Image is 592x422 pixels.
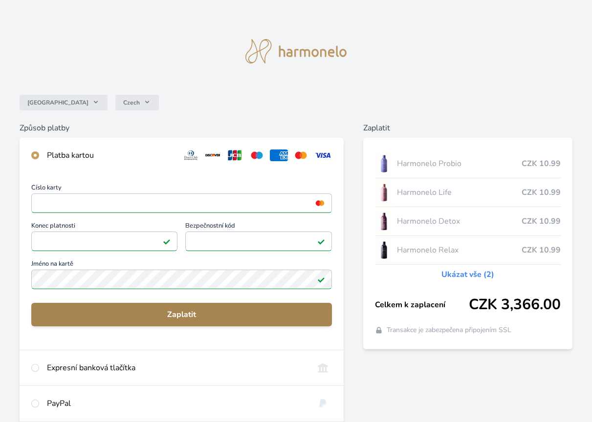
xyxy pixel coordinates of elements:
img: paypal.svg [314,398,332,409]
span: Harmonelo Life [397,187,522,198]
span: Číslo karty [31,185,332,193]
span: CZK 10.99 [522,187,561,198]
img: mc.svg [292,149,310,161]
h6: Způsob platby [20,122,344,134]
img: onlineBanking_CZ.svg [314,362,332,374]
img: Platné pole [317,237,325,245]
img: CLEAN_LIFE_se_stinem_x-lo.jpg [375,180,394,205]
iframe: Iframe pro číslo karty [36,196,328,210]
input: Jméno na kartěPlatné pole [31,270,332,289]
img: diners.svg [182,149,200,161]
span: Harmonelo Probio [397,158,522,169]
iframe: Iframe pro bezpečnostní kód [190,234,327,248]
span: CZK 10.99 [522,158,561,169]
img: CLEAN_PROBIO_se_stinem_x-lo.jpg [375,151,394,176]
img: Platné pole [163,237,171,245]
span: Jméno na kartě [31,261,332,270]
span: [GEOGRAPHIC_DATA] [27,99,88,106]
iframe: Iframe pro datum vypršení platnosti [36,234,173,248]
img: visa.svg [314,149,332,161]
div: Expresní banková tlačítka [47,362,306,374]
span: CZK 3,366.00 [469,296,561,314]
button: [GEOGRAPHIC_DATA] [20,95,108,110]
h6: Zaplatit [363,122,572,134]
img: amex.svg [270,149,288,161]
img: CLEAN_RELAX_se_stinem_x-lo.jpg [375,238,394,262]
img: mc [313,199,327,208]
span: Bezpečnostní kód [185,223,331,232]
span: Harmonelo Relax [397,244,522,256]
span: CZK 10.99 [522,244,561,256]
button: Czech [115,95,159,110]
span: Zaplatit [39,309,324,320]
span: Czech [123,99,140,106]
span: CZK 10.99 [522,215,561,227]
button: Zaplatit [31,303,332,326]
span: Transakce je zabezpečena připojením SSL [387,325,511,335]
img: DETOX_se_stinem_x-lo.jpg [375,209,394,233]
img: jcb.svg [226,149,244,161]
span: Harmonelo Detox [397,215,522,227]
div: PayPal [47,398,306,409]
span: Celkem k zaplacení [375,299,469,311]
div: Platba kartou [47,149,174,161]
img: logo.svg [245,39,347,63]
img: Platné pole [317,275,325,283]
a: Ukázat vše (2) [441,269,494,280]
img: maestro.svg [248,149,266,161]
img: discover.svg [204,149,222,161]
span: Konec platnosti [31,223,177,232]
